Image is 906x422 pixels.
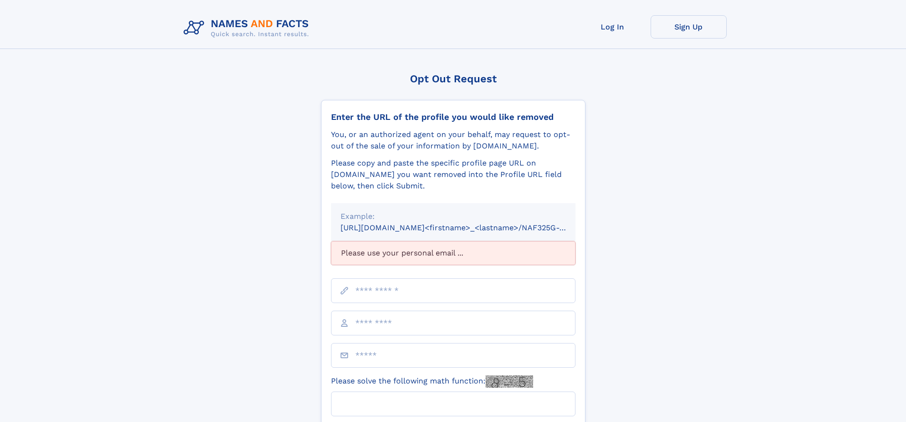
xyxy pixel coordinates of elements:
div: Enter the URL of the profile you would like removed [331,112,575,122]
div: Example: [341,211,566,222]
div: Please copy and paste the specific profile page URL on [DOMAIN_NAME] you want removed into the Pr... [331,157,575,192]
label: Please solve the following math function: [331,375,533,388]
a: Log In [575,15,651,39]
div: Opt Out Request [321,73,585,85]
small: [URL][DOMAIN_NAME]<firstname>_<lastname>/NAF325G-xxxxxxxx [341,223,594,232]
div: Please use your personal email ... [331,241,575,265]
img: Logo Names and Facts [180,15,317,41]
a: Sign Up [651,15,727,39]
div: You, or an authorized agent on your behalf, may request to opt-out of the sale of your informatio... [331,129,575,152]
